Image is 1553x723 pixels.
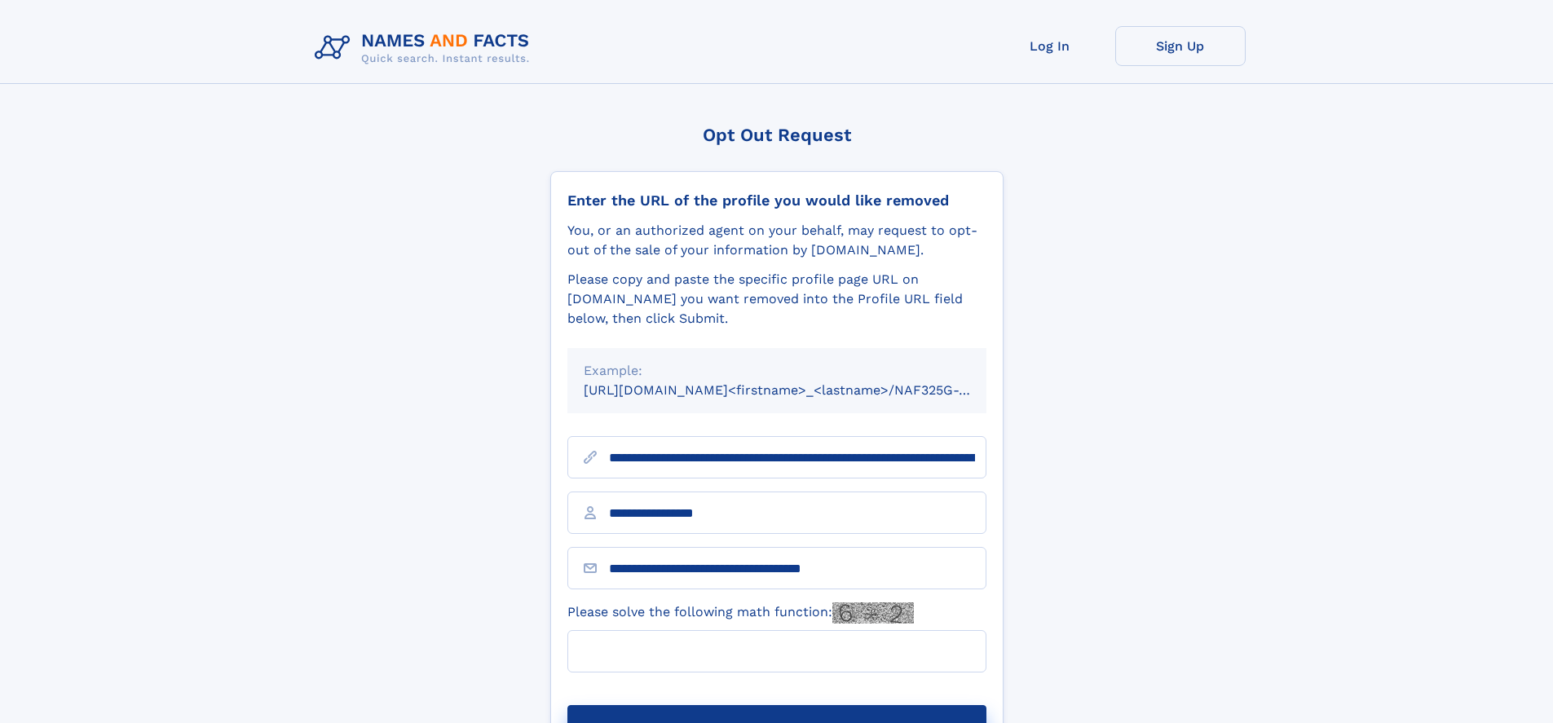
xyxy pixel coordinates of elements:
[567,602,914,624] label: Please solve the following math function:
[567,221,986,260] div: You, or an authorized agent on your behalf, may request to opt-out of the sale of your informatio...
[985,26,1115,66] a: Log In
[567,270,986,328] div: Please copy and paste the specific profile page URL on [DOMAIN_NAME] you want removed into the Pr...
[584,361,970,381] div: Example:
[1115,26,1246,66] a: Sign Up
[550,125,1004,145] div: Opt Out Request
[308,26,543,70] img: Logo Names and Facts
[584,382,1017,398] small: [URL][DOMAIN_NAME]<firstname>_<lastname>/NAF325G-xxxxxxxx
[567,192,986,209] div: Enter the URL of the profile you would like removed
